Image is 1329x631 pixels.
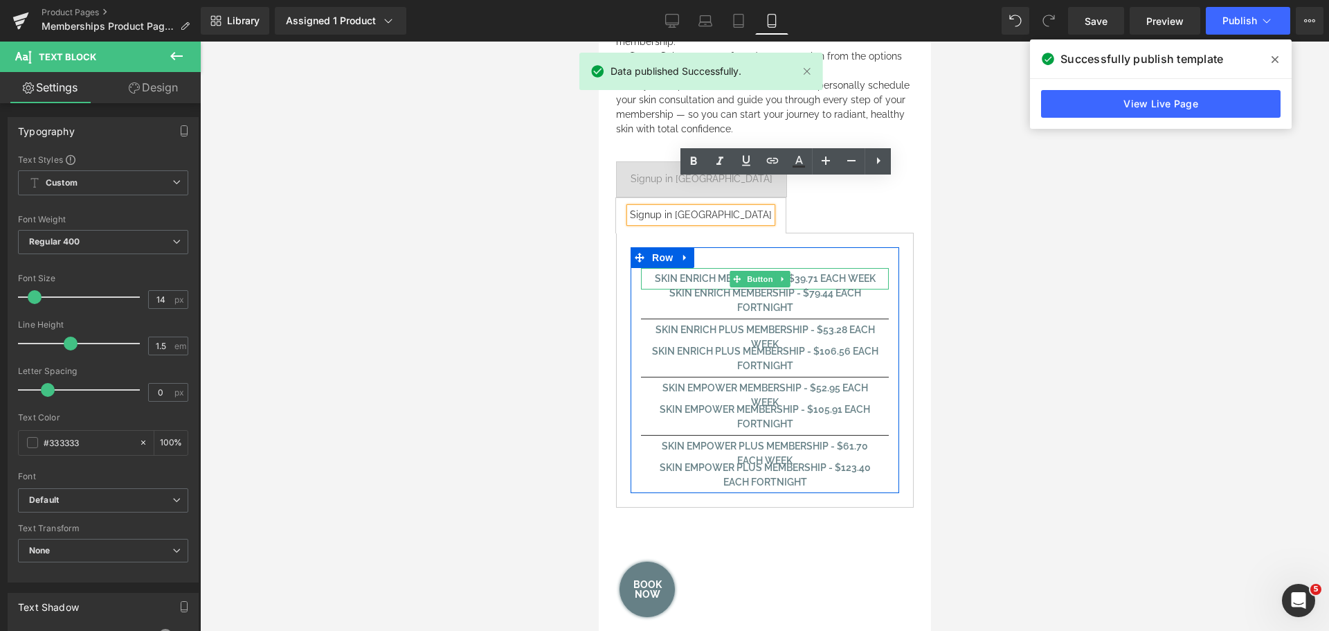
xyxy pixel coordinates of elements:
strong: Step 2: [30,9,62,20]
span: em [174,341,186,350]
b: Custom [46,177,78,189]
div: Text Styles [18,154,188,165]
div: Line Height [18,320,188,330]
div: Letter Spacing [18,366,188,376]
div: Text Color [18,413,188,423]
a: Skin Enrich PLUS Membership - $53.28 each week [42,285,290,307]
span: Skin Empower PLUS Membership - $61.70 each Week [52,398,280,427]
span: px [174,295,186,304]
span: Skin Enrich Membership - $79.44 each fortnight [52,245,280,274]
span: Skin Empower Membership - $52.95 each Week [52,339,280,368]
a: Mobile [755,7,788,35]
a: Preview [1130,7,1200,35]
span: Skin Enrich PLUS Membership - $53.28 each week [52,281,280,310]
div: % [154,431,188,455]
span: Publish [1222,15,1257,26]
i: Default [29,495,59,506]
a: New Library [201,7,269,35]
div: Text Shadow [18,594,79,613]
a: Skin Empower PLUS Membership - $123.40 each Fortnight [42,423,290,445]
a: Skin Empower PLUS Membership - $61.70 each Week [42,401,290,423]
a: Design [103,72,204,103]
div: Signup in [GEOGRAPHIC_DATA] [31,166,173,181]
button: More [1296,7,1323,35]
span: Row [50,206,78,226]
div: Font [18,472,188,481]
div: Font Size [18,274,188,283]
a: Product Pages [42,7,201,18]
a: View Live Page [1041,90,1281,118]
a: Tablet [722,7,755,35]
a: Laptop [689,7,722,35]
span: Preview [1146,14,1184,28]
div: Text Transform [18,524,188,533]
a: Skin Enrich PLUS Membership - $106.56 each Fortnight [42,306,290,328]
button: Undo [1002,7,1029,35]
span: Successfully publish template [1060,51,1223,67]
li: Select your preferred payment plan from the options listed below. [17,8,315,37]
b: Regular 400 [29,236,80,247]
div: Assigned 1 Product [286,14,395,28]
span: Text Block [39,51,96,62]
span: Save [1085,14,1107,28]
span: Skin Enrich Membership - $39.71 each week [56,230,277,245]
span: Skin Empower PLUS Membership - $123.40 each Fortnight [52,419,280,448]
input: Color [44,435,132,450]
a: Expand / Collapse [177,229,191,246]
a: Expand / Collapse [78,206,96,226]
b: None [29,545,51,556]
span: Library [227,15,260,27]
a: Skin Enrich Membership - $79.44 each fortnight [42,248,290,270]
span: Data published Successfully. [611,64,741,79]
span: px [174,388,186,397]
span: Button [145,229,177,246]
button: Publish [1206,7,1290,35]
p: Once your deposit is received, our team will personally schedule your skin consultation and guide... [17,37,315,95]
button: Redo [1035,7,1063,35]
span: Memberships Product Page - [DATE] 18:23:11 [42,21,174,32]
div: Typography [18,118,75,137]
div: Font Weight [18,215,188,224]
iframe: Intercom live chat [1282,584,1315,617]
span: Skin Enrich PLUS Membership - $106.56 each Fortnight [52,303,280,332]
a: Skin Enrich Membership - $39.71 each week [46,226,287,249]
a: Desktop [656,7,689,35]
span: 5 [1310,584,1321,595]
a: Skin Empower Membership - $105.91 each Fortnight [42,364,290,386]
div: Signup in [GEOGRAPHIC_DATA] [32,130,174,145]
span: Skin Empower Membership - $105.91 each Fortnight [52,361,280,390]
a: Skin Empower Membership - $52.95 each Week [42,343,290,365]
